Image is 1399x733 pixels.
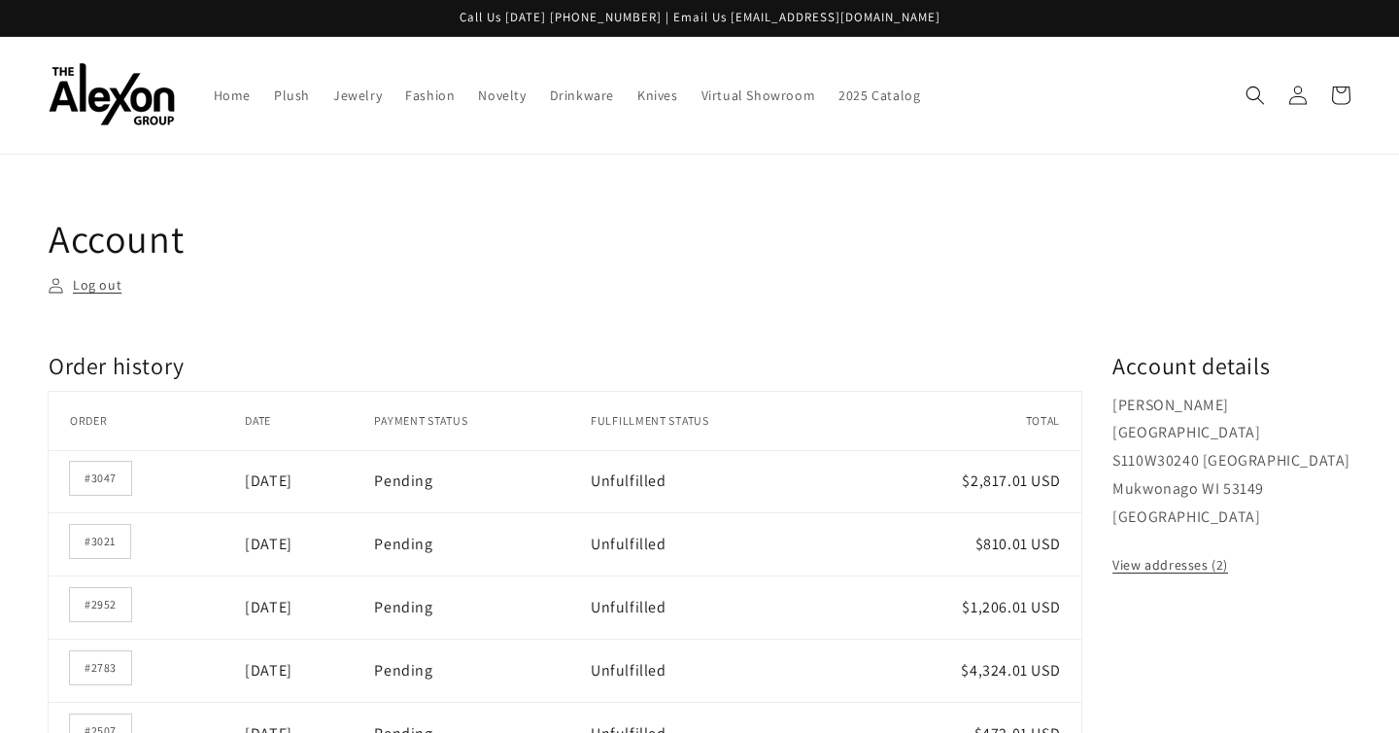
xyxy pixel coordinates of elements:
time: [DATE] [245,534,292,554]
a: Log out [49,273,121,297]
a: View addresses (2) [1112,553,1228,577]
span: Jewelry [333,87,382,104]
td: Unfulfilled [591,576,854,639]
a: Fashion [393,75,466,116]
a: Novelty [466,75,537,116]
summary: Search [1234,74,1277,117]
th: Order [49,392,245,450]
td: $1,206.01 USD [854,576,1081,639]
span: Virtual Showroom [701,87,816,104]
th: Date [245,392,374,450]
h2: Account details [1112,351,1350,381]
td: Unfulfilled [591,512,854,576]
td: $4,324.01 USD [854,639,1081,702]
h2: Order history [49,351,1081,381]
span: Fashion [405,87,455,104]
h1: Account [49,213,1350,263]
th: Payment status [374,392,591,450]
th: Total [854,392,1081,450]
p: [PERSON_NAME] [GEOGRAPHIC_DATA] S110W30240 [GEOGRAPHIC_DATA] Mukwonago WI 53149 [GEOGRAPHIC_DATA] [1112,392,1350,532]
td: $2,817.01 USD [854,450,1081,513]
a: 2025 Catalog [827,75,932,116]
td: Pending [374,576,591,639]
span: 2025 Catalog [838,87,920,104]
td: Pending [374,639,591,702]
span: Plush [274,87,310,104]
a: Plush [262,75,322,116]
a: Jewelry [322,75,393,116]
time: [DATE] [245,597,292,617]
a: Drinkware [538,75,626,116]
a: Order number #3021 [70,525,130,558]
td: Pending [374,512,591,576]
span: Novelty [478,87,526,104]
td: Unfulfilled [591,450,854,513]
time: [DATE] [245,471,292,491]
a: Order number #3047 [70,462,131,495]
a: Knives [626,75,690,116]
span: Drinkware [550,87,614,104]
time: [DATE] [245,660,292,681]
span: Knives [637,87,678,104]
a: Order number #2783 [70,651,131,684]
img: The Alexon Group [49,63,175,126]
td: Pending [374,450,591,513]
td: Unfulfilled [591,639,854,702]
a: Virtual Showroom [690,75,828,116]
th: Fulfillment status [591,392,854,450]
td: $810.01 USD [854,512,1081,576]
a: Order number #2952 [70,588,131,621]
a: Home [202,75,262,116]
span: Home [214,87,251,104]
